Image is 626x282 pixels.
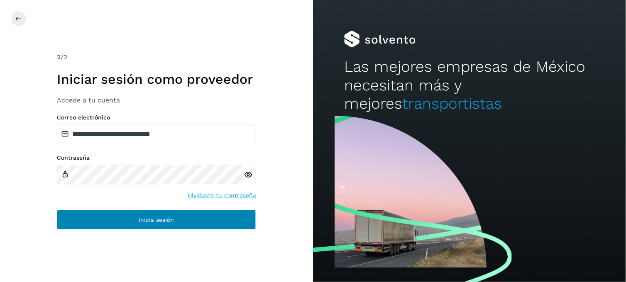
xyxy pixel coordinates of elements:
label: Correo electrónico [57,114,256,121]
h1: Iniciar sesión como proveedor [57,71,256,87]
label: Contraseña [57,154,256,161]
h3: Accede a tu cuenta [57,96,256,104]
button: Inicia sesión [57,210,256,230]
span: transportistas [402,95,502,112]
h2: Las mejores empresas de México necesitan más y mejores [344,58,594,113]
a: Olvidaste tu contraseña [188,191,256,200]
span: 2 [57,53,61,61]
div: /2 [57,52,256,62]
span: Inicia sesión [139,217,174,223]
